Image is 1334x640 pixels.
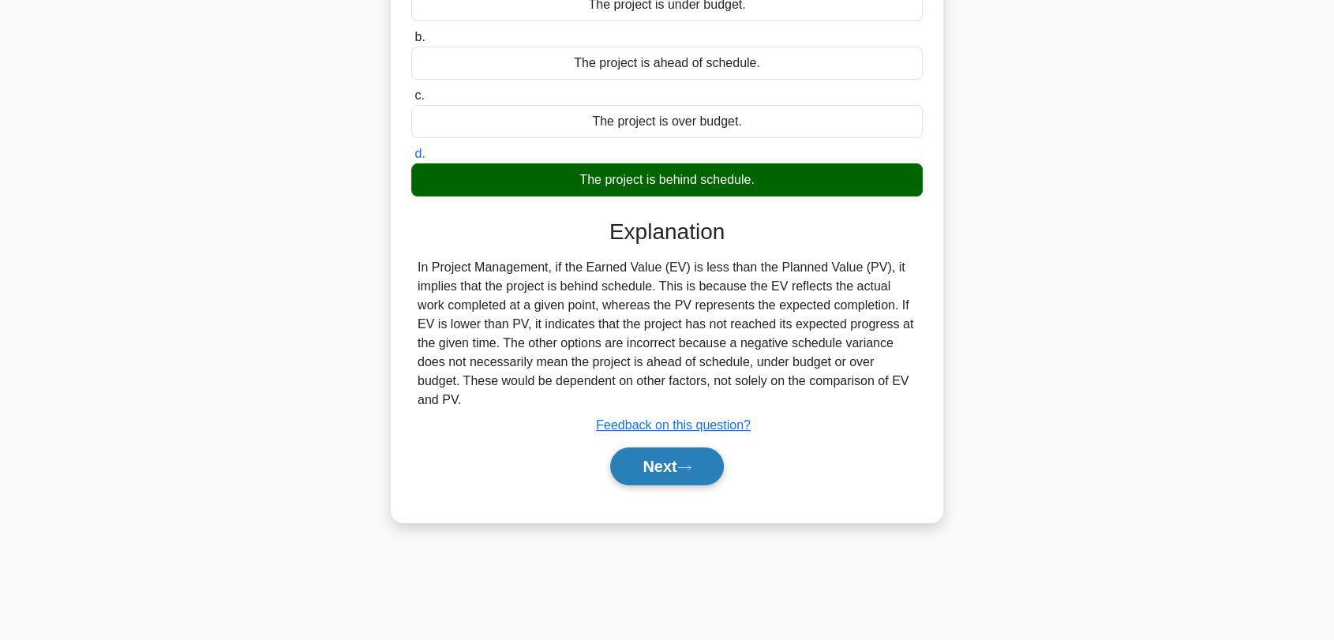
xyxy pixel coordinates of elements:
[414,147,425,160] span: d.
[418,258,916,410] div: In Project Management, if the Earned Value (EV) is less than the Planned Value (PV), it implies t...
[414,88,424,102] span: c.
[414,30,425,43] span: b.
[596,418,751,432] a: Feedback on this question?
[421,219,913,245] h3: Explanation
[411,47,923,80] div: The project is ahead of schedule.
[411,163,923,196] div: The project is behind schedule.
[411,105,923,138] div: The project is over budget.
[610,447,723,485] button: Next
